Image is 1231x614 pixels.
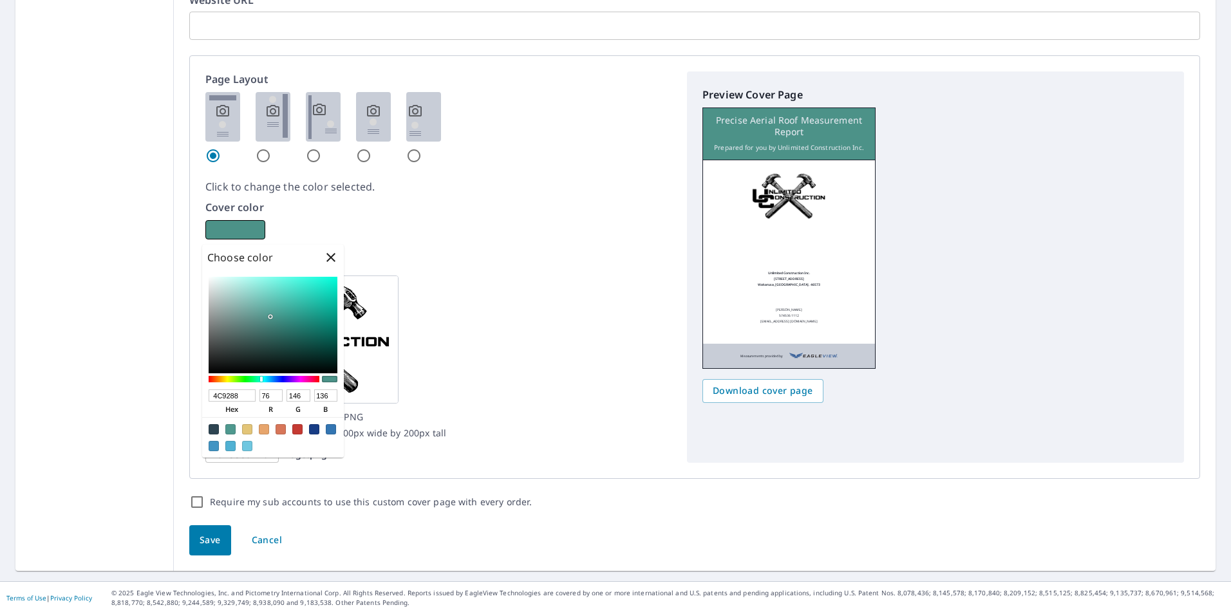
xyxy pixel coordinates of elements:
img: 1 [205,92,240,142]
div: #E3C578 [242,424,252,434]
div: #183D85 [309,424,319,434]
p: Preview Cover Page [702,87,1169,102]
p: 5745361112 [779,313,798,319]
p: [PERSON_NAME] [776,307,803,313]
p: Prepared for you by Unlimited Construction Inc. [714,142,863,153]
div: #C53A33 [292,424,303,434]
p: [EMAIL_ADDRESS][DOMAIN_NAME] [760,319,818,324]
a: Terms of Use [6,593,46,602]
label: hex [209,402,256,417]
div: #D77659 [276,424,286,434]
img: logo [750,171,829,223]
div: #50B1D3 [225,441,236,451]
div: #4F998F [225,424,236,434]
p: Acceptable formats: Recommended size: [205,409,672,441]
p: Cover color [205,200,672,215]
p: | [6,594,92,602]
p: Page Layout [205,71,672,87]
span: JPG, GIF, PNG [305,411,363,423]
div: #2E4552 [209,424,219,434]
img: 4 [356,92,391,142]
img: 3 [306,92,341,142]
button: Download cover page [702,379,823,403]
button: Save [189,525,231,555]
div: #4294C3 [209,441,219,451]
p: © 2025 Eagle View Technologies, Inc. and Pictometry International Corp. All Rights Reserved. Repo... [111,588,1225,608]
label: r [259,402,283,417]
img: EV Logo [789,350,838,362]
label: Require my sub accounts to use this custom cover page with every order. [210,494,532,510]
div: #3375B2 [326,424,336,434]
p: Logo [205,255,672,270]
img: 2 [256,92,290,142]
p: [STREET_ADDRESS] [774,276,805,282]
p: Measurements provided by [740,350,783,362]
label: g [287,402,310,417]
p: Unlimited Construction Inc. [768,270,810,276]
img: 5 [406,92,441,142]
div: #E7A56C [259,424,269,434]
span: Download cover page [713,383,813,399]
button: Cancel [241,525,293,555]
p: Choose color [207,250,273,265]
div: #6FC7E0 [242,441,252,451]
p: Precise Aerial Roof Measurement Report [709,115,869,138]
span: Cancel [252,532,282,548]
p: Wakarusa, [GEOGRAPHIC_DATA]. 46573 [758,282,820,288]
a: Privacy Policy [50,593,92,602]
span: Save [200,532,221,548]
label: b [314,402,337,417]
p: Click to change the color selected. [205,179,672,194]
span: 300dpi 300px wide by 200px tall [305,427,447,439]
